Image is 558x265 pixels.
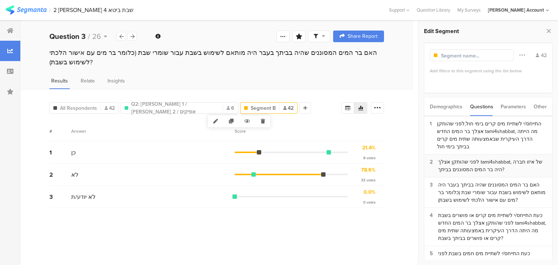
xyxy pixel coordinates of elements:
div: 9 votes [363,155,376,161]
span: לא יודע/ת [71,193,96,201]
div: 3 [430,181,438,204]
div: Parameters [501,97,526,116]
span: Segment B [251,104,276,112]
div: 42 [536,52,547,59]
span: לא [71,170,78,179]
div: 0.0% [364,188,376,196]
a: Question Library [413,7,454,13]
div: Demographics [430,97,462,116]
div: Support [389,4,409,16]
div: התייחס/י לשתיית מים קרים בימי חול,לפני שהותקן אצלך בר המים החדש tami4shabbat, מה הייתה הדרך העיקר... [437,120,547,150]
div: Answer [71,128,86,134]
span: 42 [105,104,115,112]
div: האם בר המים המסוננים שהיה בביתך בעבר היה מותאם לשימוש בשבת עבור שומרי שבת (כלומר בר מים עם אישור ... [49,48,384,67]
span: Edit Segment [424,27,459,35]
input: Segment name... [441,52,504,60]
b: Question 3 [49,31,86,42]
div: לפני שהותקן אצלך tami4shabbat, של איזו חברה היה בר המים המסוננים בביתך? [438,158,547,173]
div: 21.4% [362,144,376,152]
span: Insights [108,77,125,85]
div: 2 [49,170,71,179]
img: segmanta logo [5,5,46,15]
span: 42 [283,104,294,112]
div: 2 [430,158,438,173]
span: All Respondents [60,104,97,112]
span: Relate [81,77,95,85]
div: [PERSON_NAME] Account [488,7,544,13]
div: 3 [49,193,71,201]
div: Add filters to this segment using the list below [430,68,547,74]
div: 4 [430,212,438,242]
div: Questions [470,97,493,116]
div: האם בר המים המסוננים שהיה בביתך בעבר היה מותאם לשימוש בשבת עבור שומרי שבת (כלומר בר מים עם אישור ... [438,181,547,204]
div: 1 [430,120,437,150]
span: 26 [92,31,101,42]
span: / [88,31,90,42]
div: 78.6% [361,166,376,174]
div: כעת התייחס/י לשתיית מים קרים או פושרים בשבת לפני שהותקן אצלך בר המים החדש tami4shabbat, מה היתה ה... [438,212,547,242]
div: # [49,128,71,134]
span: Q2: [PERSON_NAME] 1 / [PERSON_NAME] 2 / אפיקים [131,100,219,116]
div: | [49,6,50,14]
span: כן [71,148,76,157]
div: 1 [49,148,71,157]
div: Score [235,128,250,134]
span: Share Report [348,34,377,39]
div: 0 votes [363,200,376,205]
div: Other [534,97,547,116]
span: 6 [227,104,234,112]
span: Results [51,77,68,85]
a: My Surveys [454,7,484,13]
div: 2 [PERSON_NAME] 4 שבת ביטא [53,7,133,13]
div: 33 votes [361,177,376,183]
